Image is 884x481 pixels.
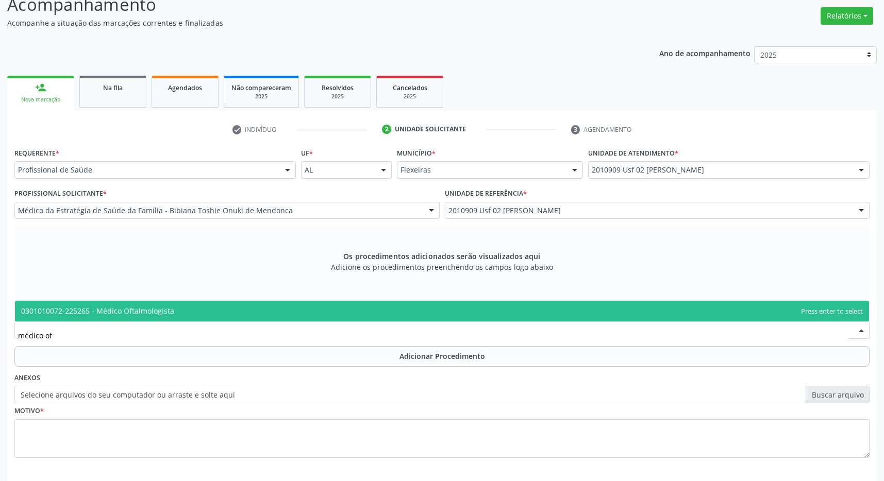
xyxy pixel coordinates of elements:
label: UF [301,145,313,161]
p: Ano de acompanhamento [659,46,750,59]
button: Relatórios [821,7,873,25]
span: Adicionar Procedimento [399,351,485,362]
button: Adicionar Procedimento [14,346,870,367]
label: Motivo [14,403,44,419]
p: Acompanhe a situação das marcações correntes e finalizadas [7,18,616,28]
div: Nova marcação [14,96,67,104]
span: Resolvidos [322,83,354,92]
label: Unidade de atendimento [588,145,678,161]
label: Município [397,145,436,161]
span: Cancelados [393,83,427,92]
span: Médico da Estratégia de Saúde da Família - Bibiana Toshie Onuki de Mendonca [18,205,419,216]
label: Anexos [14,370,40,386]
div: 2025 [384,93,436,100]
input: Buscar por procedimento [18,325,848,346]
span: Na fila [103,83,123,92]
span: Flexeiras [401,165,562,175]
label: Profissional Solicitante [14,186,107,202]
div: person_add [35,82,46,93]
label: Unidade de referência [445,186,527,202]
div: 2025 [312,93,363,100]
span: Agendados [168,83,202,92]
span: 2010909 Usf 02 [PERSON_NAME] [592,165,848,175]
span: Não compareceram [231,83,291,92]
div: 2 [382,125,391,134]
span: Adicione os procedimentos preenchendo os campos logo abaixo [331,262,553,272]
span: 0301010072-225265 - Médico Oftalmologista [21,306,174,316]
span: 2010909 Usf 02 [PERSON_NAME] [448,205,849,216]
div: 2025 [231,93,291,100]
label: Requerente [14,145,59,161]
span: Os procedimentos adicionados serão visualizados aqui [343,251,540,262]
span: AL [305,165,370,175]
span: Profissional de Saúde [18,165,275,175]
div: Unidade solicitante [395,125,466,134]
